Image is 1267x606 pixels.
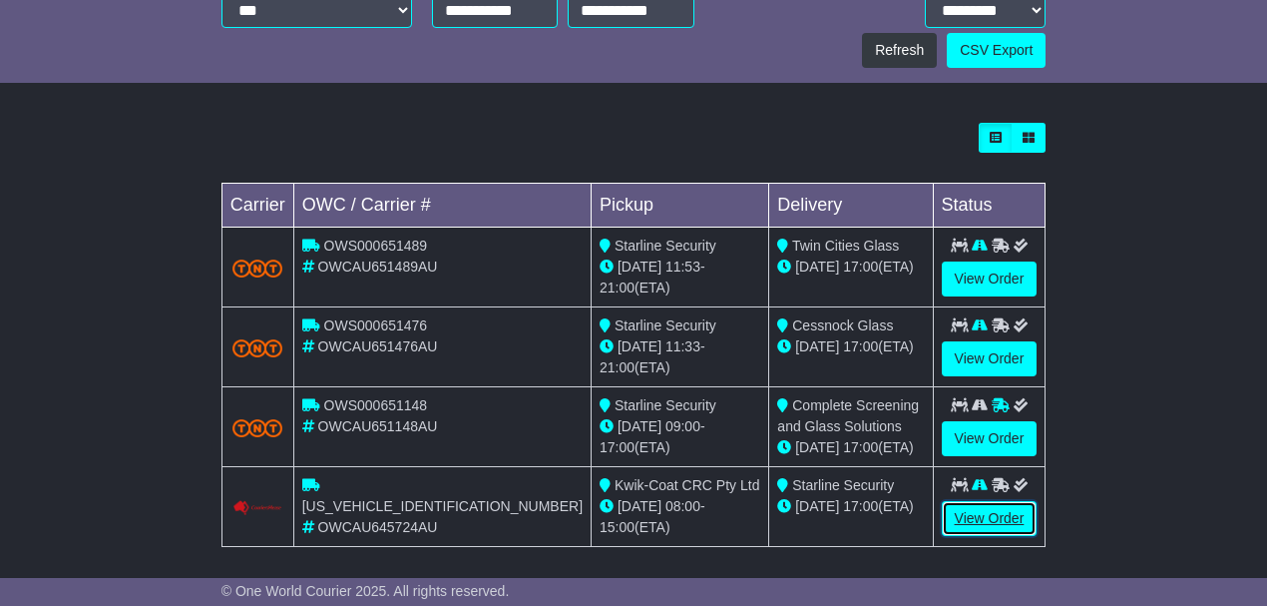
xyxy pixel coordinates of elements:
div: - (ETA) [600,257,760,299]
span: 21:00 [600,359,634,375]
img: TNT_Domestic.png [232,419,282,437]
div: (ETA) [777,257,924,278]
span: [DATE] [795,338,839,354]
span: Starline Security [615,397,716,413]
div: - (ETA) [600,336,760,378]
span: Kwik-Coat CRC Pty Ltd [615,477,759,493]
span: 09:00 [665,418,700,434]
span: [DATE] [795,498,839,514]
img: TNT_Domestic.png [232,339,282,357]
span: [DATE] [795,439,839,455]
span: 11:53 [665,259,700,275]
span: [US_VEHICLE_IDENTIFICATION_NUMBER] [302,498,583,514]
span: Cessnock Glass [792,317,893,333]
span: OWCAU651489AU [318,259,438,275]
div: - (ETA) [600,416,760,458]
td: OWC / Carrier # [293,184,591,228]
span: Starline Security [792,477,894,493]
td: Pickup [592,184,769,228]
a: CSV Export [947,33,1046,68]
span: Complete Screening and Glass Solutions [777,397,919,434]
td: Status [933,184,1046,228]
a: View Order [942,501,1038,536]
span: [DATE] [618,498,661,514]
span: 21:00 [600,280,634,296]
a: View Order [942,341,1038,376]
span: [DATE] [618,259,661,275]
span: Starline Security [615,238,716,254]
a: View Order [942,421,1038,456]
button: Refresh [862,33,937,68]
div: - (ETA) [600,496,760,538]
span: 08:00 [665,498,700,514]
a: View Order [942,262,1038,297]
span: [DATE] [618,338,661,354]
span: 11:33 [665,338,700,354]
span: [DATE] [618,418,661,434]
span: 17:00 [843,259,878,275]
img: Couriers_Please.png [232,500,282,516]
span: Twin Cities Glass [792,238,899,254]
span: OWCAU651476AU [318,338,438,354]
span: OWS000651489 [324,238,428,254]
span: © One World Courier 2025. All rights reserved. [221,583,510,599]
td: Delivery [769,184,933,228]
div: (ETA) [777,437,924,458]
span: 17:00 [600,439,634,455]
img: TNT_Domestic.png [232,260,282,278]
span: 17:00 [843,498,878,514]
span: OWS000651476 [324,317,428,333]
span: OWCAU651148AU [318,418,438,434]
span: [DATE] [795,259,839,275]
span: Starline Security [615,317,716,333]
td: Carrier [221,184,293,228]
span: OWS000651148 [324,397,428,413]
span: 17:00 [843,439,878,455]
span: 15:00 [600,519,634,535]
span: 17:00 [843,338,878,354]
div: (ETA) [777,496,924,517]
div: (ETA) [777,336,924,357]
span: OWCAU645724AU [318,519,438,535]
